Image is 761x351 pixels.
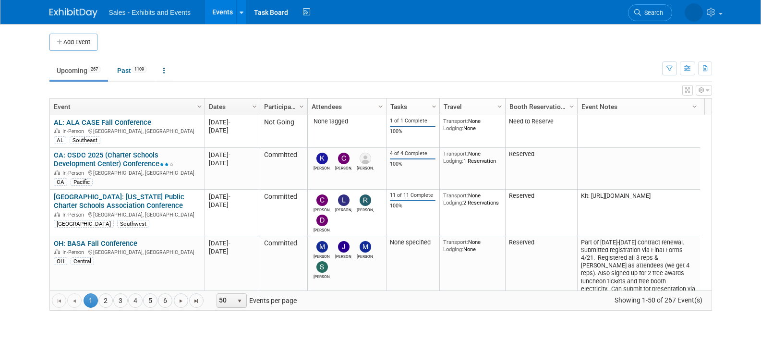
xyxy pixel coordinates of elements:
[505,148,577,190] td: Reserved
[62,212,87,218] span: In-Person
[443,118,501,132] div: None None
[174,293,188,308] a: Go to the next page
[128,293,143,308] a: 4
[54,136,66,144] div: AL
[443,150,468,157] span: Transport:
[55,297,63,305] span: Go to the first page
[443,192,501,206] div: None 2 Reservations
[88,66,101,73] span: 267
[390,203,435,209] div: 100%
[311,118,382,125] div: None tagged
[54,98,198,115] a: Event
[260,148,307,190] td: Committed
[360,241,371,253] img: Melissa Martinsen
[251,103,258,110] span: Column Settings
[430,103,438,110] span: Column Settings
[67,293,82,308] a: Go to the previous page
[110,61,154,80] a: Past1109
[193,297,200,305] span: Go to the last page
[260,236,307,327] td: Committed
[581,98,694,115] a: Event Notes
[316,241,328,253] img: Morgan King
[54,220,114,228] div: [GEOGRAPHIC_DATA]
[316,215,328,226] img: David Webb
[117,220,149,228] div: Southwest
[443,192,468,199] span: Transport:
[390,239,435,246] div: None specified
[54,178,67,186] div: CA
[335,206,352,212] div: Lendy Bell
[204,293,306,308] span: Events per page
[54,170,60,175] img: In-Person Event
[54,210,200,218] div: [GEOGRAPHIC_DATA], [GEOGRAPHIC_DATA]
[209,98,254,115] a: Dates
[505,236,577,334] td: Reserved
[62,170,87,176] span: In-Person
[298,103,305,110] span: Column Settings
[54,151,174,169] a: CA: CSDC 2025 (Charter Schools Development Center) Conference
[209,126,255,134] div: [DATE]
[264,98,301,115] a: Participation
[229,151,230,158] span: -
[62,249,87,255] span: In-Person
[260,190,307,236] td: Committed
[236,297,243,305] span: select
[443,125,463,132] span: Lodging:
[260,115,307,148] td: Not Going
[54,127,200,135] div: [GEOGRAPHIC_DATA], [GEOGRAPHIC_DATA]
[54,128,60,133] img: In-Person Event
[509,98,571,115] a: Booth Reservation Status
[209,118,255,126] div: [DATE]
[338,241,350,253] img: Jennifer Denhard
[54,257,67,265] div: OH
[605,293,711,307] span: Showing 1-50 of 267 Event(s)
[49,8,97,18] img: ExhibitDay
[577,236,700,334] td: Part of [DATE]-[DATE] contract renewal. Submitted registration via Final Forms 4/21. Registered a...
[314,206,330,212] div: Christine Lurz
[194,98,205,113] a: Column Settings
[229,119,230,126] span: -
[314,226,330,232] div: David Webb
[49,34,97,51] button: Add Event
[443,157,463,164] span: Lodging:
[628,4,672,21] a: Search
[158,293,172,308] a: 6
[54,239,137,248] a: OH: BASA Fall Conference
[505,115,577,148] td: Need to Reserve
[357,253,374,259] div: Melissa Martinsen
[335,253,352,259] div: Jennifer Denhard
[316,261,328,273] img: Shannon Gaumer
[249,98,260,113] a: Column Settings
[84,293,98,308] span: 1
[577,190,700,236] td: Kit: [URL][DOMAIN_NAME]
[691,103,699,110] span: Column Settings
[70,136,100,144] div: Southeast
[312,98,380,115] a: Attendees
[443,199,463,206] span: Lodging:
[338,194,350,206] img: Lendy Bell
[314,164,330,170] div: Kristin McGinty
[229,193,230,200] span: -
[54,249,60,254] img: In-Person Event
[54,212,60,217] img: In-Person Event
[316,153,328,164] img: Kristin McGinty
[357,164,374,170] div: Anna Rice
[132,66,147,73] span: 1109
[62,128,87,134] span: In-Person
[71,297,78,305] span: Go to the previous page
[177,297,185,305] span: Go to the next page
[685,3,703,22] img: Juli Toles
[209,239,255,247] div: [DATE]
[209,247,255,255] div: [DATE]
[217,294,233,307] span: 50
[689,98,700,113] a: Column Settings
[443,239,468,245] span: Transport:
[71,257,94,265] div: Central
[209,151,255,159] div: [DATE]
[360,153,371,164] img: Anna Rice
[443,118,468,124] span: Transport:
[390,192,435,199] div: 11 of 11 Complete
[54,169,200,177] div: [GEOGRAPHIC_DATA], [GEOGRAPHIC_DATA]
[443,150,501,164] div: None 1 Reservation
[496,103,504,110] span: Column Settings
